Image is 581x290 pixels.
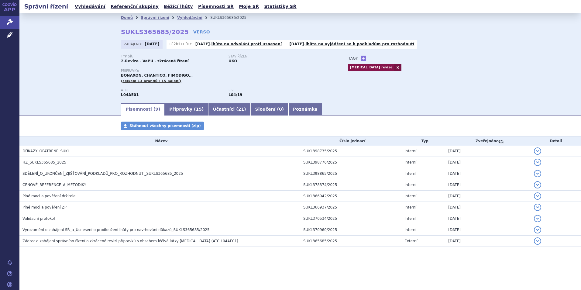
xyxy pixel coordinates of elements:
button: detail [534,159,541,166]
strong: [DATE] [195,42,210,46]
a: Písemnosti (9) [121,103,165,116]
a: Přípravky (15) [165,103,208,116]
span: CENOVÉ_REFERENCE_A_METODIKY [22,183,86,187]
a: Správní řízení [141,16,169,20]
a: Účastníci (21) [208,103,250,116]
td: SUKL398735/2025 [300,146,401,157]
td: [DATE] [445,146,531,157]
span: Interní [404,149,416,153]
span: 0 [279,107,282,112]
button: detail [534,181,541,188]
button: detail [534,215,541,222]
a: lhůta na odvolání proti usnesení [211,42,282,46]
a: Písemnosti SŘ [196,2,235,11]
span: HZ_SUKLS365685_2025 [22,160,66,164]
li: SUKLS365685/2025 [210,13,254,22]
span: DŮKAZY_OPATŘENÉ_SÚKL [22,149,70,153]
th: Typ [401,136,445,146]
strong: UKO [229,59,237,63]
td: SUKL370960/2025 [300,224,401,236]
span: Interní [404,228,416,232]
button: detail [534,204,541,211]
strong: SUKLS365685/2025 [121,28,189,36]
p: RS: [229,88,330,92]
span: Interní [404,205,416,209]
td: [DATE] [445,157,531,168]
td: SUKL398776/2025 [300,157,401,168]
strong: FINGOLIMOD [121,93,139,97]
span: SDĚLENÍ_O_UKONČENÍ_ZJIŠŤOVÁNÍ_PODKLADŮ_PRO_ROZHODNUTÍ_SUKLS365685_2025 [22,171,183,176]
button: detail [534,170,541,177]
td: SUKL370534/2025 [300,213,401,224]
td: SUKL366942/2025 [300,191,401,202]
a: lhůta na vyjádření se k podkladům pro rozhodnutí [305,42,414,46]
span: Zahájeno: [124,42,143,47]
span: Běžící lhůty: [170,42,194,47]
p: Typ SŘ: [121,55,222,58]
strong: 2-Revize - VaPÚ - zkrácené řízení [121,59,189,63]
td: [DATE] [445,202,531,213]
a: Vyhledávání [177,16,202,20]
a: + [361,56,366,61]
span: 15 [196,107,202,112]
button: detail [534,192,541,200]
a: Poznámka [288,103,322,116]
a: Domů [121,16,133,20]
h3: Tagy [348,55,358,62]
span: Interní [404,160,416,164]
span: Interní [404,216,416,221]
span: 9 [155,107,158,112]
span: Vyrozumění o zahájení SŘ_a_Usnesení o prodloužení lhůty pro navrhování důkazů_SUKLS365685/2025 [22,228,210,232]
span: Žádost o zahájení správního řízení o zkrácené revizi přípravků s obsahem léčivé látky fingolimod ... [22,239,238,243]
p: Stav řízení: [229,55,330,58]
abbr: (?) [499,139,504,143]
h2: Správní řízení [19,2,73,11]
th: Název [19,136,300,146]
a: Stáhnout všechny písemnosti (zip) [121,122,204,130]
span: Interní [404,194,416,198]
td: [DATE] [445,179,531,191]
button: detail [534,226,541,233]
p: Přípravky: [121,69,336,73]
span: (celkem 13 brandů / 15 balení) [121,79,181,83]
a: Běžící lhůty [162,2,195,11]
span: Plné moci a pověření ZP [22,205,67,209]
td: [DATE] [445,168,531,179]
strong: [DATE] [145,42,160,46]
td: SUKL378374/2025 [300,179,401,191]
th: Číslo jednací [300,136,401,146]
strong: [DATE] [290,42,304,46]
a: Vyhledávání [73,2,107,11]
button: detail [534,237,541,245]
a: [MEDICAL_DATA] revize [348,64,394,71]
span: BONAXON, CHANTICO, FIMODIGO… [121,73,193,78]
td: [DATE] [445,236,531,247]
p: ATC: [121,88,222,92]
a: Moje SŘ [237,2,261,11]
td: [DATE] [445,213,531,224]
span: Externí [404,239,417,243]
button: detail [534,147,541,155]
td: SUKL366937/2025 [300,202,401,213]
span: 21 [238,107,244,112]
a: Referenční skupiny [109,2,160,11]
a: Sloučení (0) [251,103,288,116]
span: Plné moci a pověření držitele [22,194,76,198]
a: VERSO [193,29,210,35]
span: Validační protokol [22,216,55,221]
th: Zveřejněno [445,136,531,146]
td: [DATE] [445,224,531,236]
p: - [290,42,414,47]
a: Statistiky SŘ [262,2,298,11]
span: Interní [404,183,416,187]
strong: fingolimod [229,93,242,97]
th: Detail [531,136,581,146]
p: - [195,42,282,47]
span: Interní [404,171,416,176]
td: SUKL365685/2025 [300,236,401,247]
td: SUKL398865/2025 [300,168,401,179]
td: [DATE] [445,191,531,202]
span: Stáhnout všechny písemnosti (zip) [129,124,201,128]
